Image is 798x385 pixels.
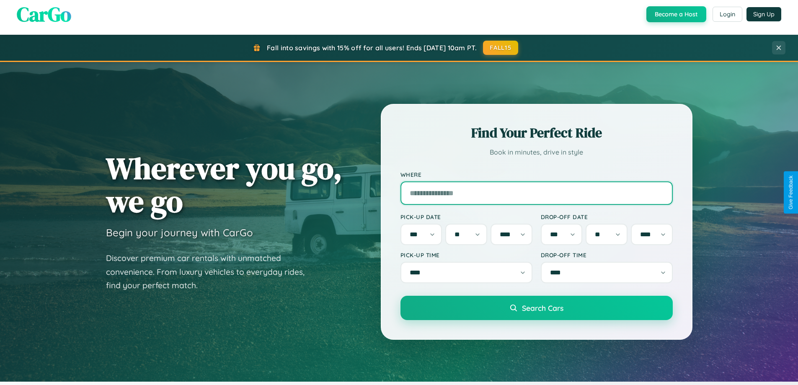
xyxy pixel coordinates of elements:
h2: Find Your Perfect Ride [400,124,673,142]
label: Drop-off Time [541,251,673,258]
p: Discover premium car rentals with unmatched convenience. From luxury vehicles to everyday rides, ... [106,251,315,292]
label: Pick-up Date [400,213,532,220]
div: Give Feedback [788,176,794,209]
span: CarGo [17,0,71,28]
button: Become a Host [646,6,706,22]
label: Drop-off Date [541,213,673,220]
span: Fall into savings with 15% off for all users! Ends [DATE] 10am PT. [267,44,477,52]
button: Search Cars [400,296,673,320]
p: Book in minutes, drive in style [400,146,673,158]
label: Pick-up Time [400,251,532,258]
h3: Begin your journey with CarGo [106,226,253,239]
button: Login [713,7,742,22]
button: FALL15 [483,41,518,55]
span: Search Cars [522,303,563,313]
h1: Wherever you go, we go [106,152,342,218]
label: Where [400,171,673,178]
button: Sign Up [746,7,781,21]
